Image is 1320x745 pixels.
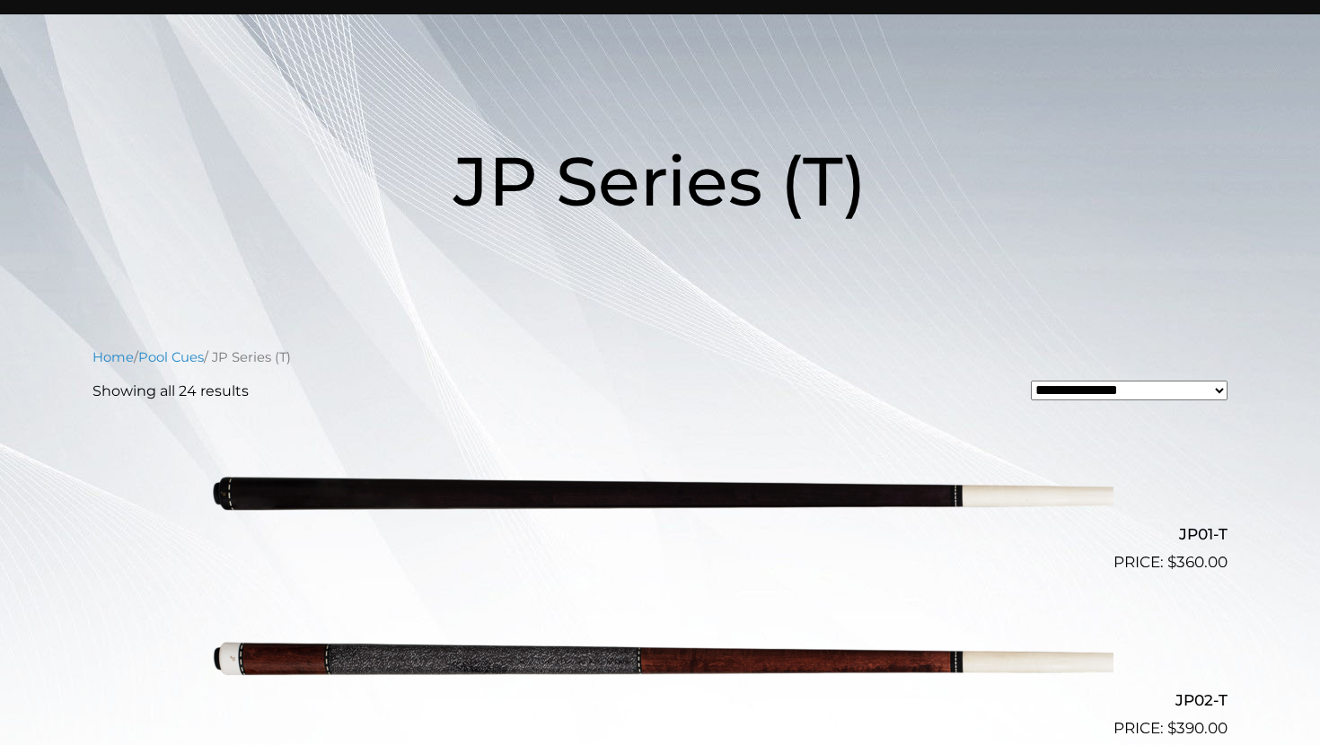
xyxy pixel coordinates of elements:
select: Shop order [1031,381,1228,400]
img: JP01-T [207,416,1113,567]
img: JP02-T [207,582,1113,732]
bdi: 360.00 [1167,553,1228,571]
nav: Breadcrumb [92,347,1228,367]
bdi: 390.00 [1167,719,1228,737]
a: Home [92,349,134,365]
span: $ [1167,719,1176,737]
a: JP01-T $360.00 [92,416,1228,574]
p: Showing all 24 results [92,381,249,402]
a: JP02-T $390.00 [92,582,1228,740]
a: Pool Cues [138,349,204,365]
span: JP Series (T) [453,139,867,223]
h2: JP02-T [92,683,1228,716]
span: $ [1167,553,1176,571]
h2: JP01-T [92,518,1228,551]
